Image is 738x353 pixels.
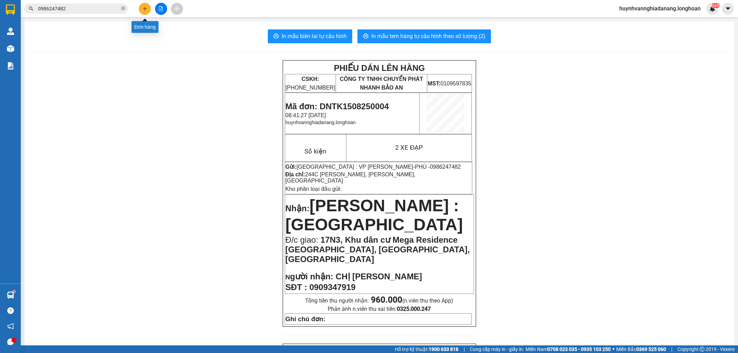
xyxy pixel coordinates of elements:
span: close-circle [121,6,125,12]
strong: Ghi chú đơn: [285,315,326,323]
span: CHỊ [PERSON_NAME] [336,272,422,281]
img: icon-new-feature [709,6,716,12]
button: printerIn mẫu tem hàng tự cấu hình theo số lượng (2) [357,29,491,43]
span: huynhvannghiadanang.longhoan [285,120,356,125]
span: Mã đơn: DNTK1508250004 [285,102,389,111]
span: file-add [158,6,163,11]
span: plus [143,6,147,11]
span: search [29,6,34,11]
span: 244C [PERSON_NAME], [PERSON_NAME], [GEOGRAPHIC_DATA] [285,171,416,184]
span: - [413,164,461,170]
span: 08:41:27 [DATE] [285,112,326,118]
span: copyright [700,347,704,352]
span: ⚪️ [612,348,614,351]
span: | [671,345,672,353]
span: 17N3, Khu dân cư Mega Residence [GEOGRAPHIC_DATA], [GEOGRAPHIC_DATA], [GEOGRAPHIC_DATA] [285,235,470,264]
sup: 1 [13,290,15,292]
strong: N [285,273,333,281]
img: warehouse-icon [7,45,14,52]
span: close-circle [121,6,125,10]
span: [GEOGRAPHIC_DATA] : VP [PERSON_NAME] [297,164,413,170]
span: [PHONE_NUMBER] [285,76,335,91]
img: warehouse-icon [7,291,14,299]
span: caret-down [725,6,731,12]
span: In mẫu tem hàng tự cấu hình theo số lượng (2) [371,32,485,40]
span: Hỗ trợ kỹ thuật: [395,345,458,353]
span: notification [7,323,14,329]
span: message [7,338,14,345]
button: printerIn mẫu biên lai tự cấu hình [268,29,352,43]
button: caret-down [722,3,734,15]
span: 0986247482 [430,164,461,170]
span: Miền Nam [526,345,611,353]
button: plus [139,3,151,15]
strong: MST: [428,81,440,86]
strong: Địa chỉ: [285,171,305,177]
strong: 1900 633 818 [429,346,458,352]
strong: 0369 525 060 [636,346,666,352]
span: (n.viên thu theo App) [371,297,453,304]
span: question-circle [7,307,14,314]
sup: NaN [711,3,720,8]
span: Số kiện [304,148,326,155]
span: printer [363,33,368,40]
span: [PERSON_NAME] : [GEOGRAPHIC_DATA] [285,196,463,234]
span: 0909347919 [309,282,355,292]
span: Nhận: [285,204,310,213]
span: PHÚ - [415,164,461,170]
strong: 0325.000.247 [397,306,431,312]
strong: 0708 023 035 - 0935 103 250 [547,346,611,352]
span: Cung cấp máy in - giấy in: [470,345,524,353]
strong: PHIẾU DÁN LÊN HÀNG [334,63,425,73]
span: aim [174,6,179,11]
strong: CSKH: [301,76,319,82]
span: Phản ánh n.viên thu sai tiền: [328,306,431,312]
span: 2 XE ĐẠP [395,144,423,151]
span: Miền Bắc [616,345,666,353]
strong: SĐT : [285,282,307,292]
img: solution-icon [7,62,14,69]
span: | [464,345,465,353]
strong: Gửi: [285,164,297,170]
span: gười nhận: [290,272,333,281]
span: Đ/c giao: [285,235,320,244]
button: file-add [155,3,167,15]
span: huynhvannghiadanang.longhoan [614,4,706,13]
span: printer [273,33,279,40]
input: Tìm tên, số ĐT hoặc mã đơn [38,5,120,12]
button: aim [171,3,183,15]
strong: 960.000 [371,295,402,305]
span: In mẫu biên lai tự cấu hình [282,32,347,40]
span: CÔNG TY TNHH CHUYỂN PHÁT NHANH BẢO AN [340,76,423,91]
span: 0109597835 [428,81,471,86]
span: Tổng tiền thu người nhận: [305,297,453,304]
span: Kho phân loại đầu gửi: [285,186,342,192]
img: warehouse-icon [7,28,14,35]
img: logo-vxr [6,4,15,15]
